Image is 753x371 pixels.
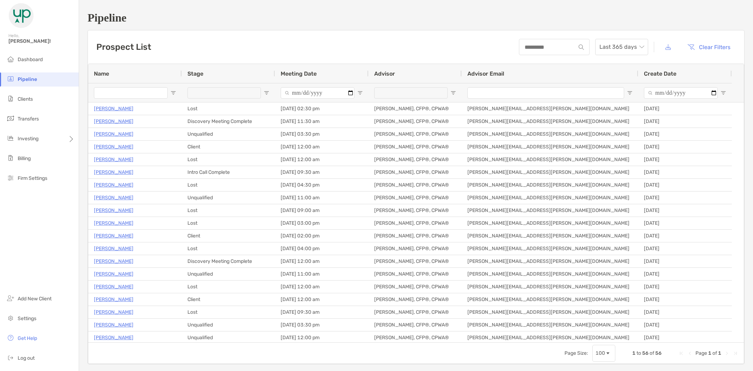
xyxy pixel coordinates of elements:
div: Lost [182,281,275,293]
div: [PERSON_NAME][EMAIL_ADDRESS][PERSON_NAME][DOMAIN_NAME] [462,242,638,255]
div: [PERSON_NAME], CFP®, CPWA® [369,128,462,140]
span: Dashboard [18,57,43,63]
input: Meeting Date Filter Input [281,87,354,99]
div: [DATE] 09:30 am [275,166,369,178]
span: 1 [632,350,635,356]
div: [DATE] [638,128,732,140]
img: clients icon [6,94,15,103]
div: [DATE] 02:30 pm [275,102,369,115]
div: [DATE] [638,204,732,217]
div: [DATE] 11:00 am [275,192,369,204]
a: [PERSON_NAME] [94,193,133,202]
img: get-help icon [6,334,15,342]
div: [PERSON_NAME], CFP®, CPWA® [369,192,462,204]
div: [PERSON_NAME], CFP®, CPWA® [369,268,462,280]
div: [DATE] 04:30 pm [275,179,369,191]
div: [DATE] 11:30 am [275,115,369,128]
div: [DATE] [638,319,732,331]
div: [DATE] [638,115,732,128]
img: input icon [579,45,584,50]
div: [PERSON_NAME][EMAIL_ADDRESS][PERSON_NAME][DOMAIN_NAME] [462,192,638,204]
img: firm-settings icon [6,173,15,182]
button: Open Filter Menu [264,90,269,96]
div: [PERSON_NAME][EMAIL_ADDRESS][PERSON_NAME][DOMAIN_NAME] [462,217,638,229]
div: [DATE] [638,281,732,293]
div: Previous Page [687,351,693,356]
div: [PERSON_NAME][EMAIL_ADDRESS][PERSON_NAME][DOMAIN_NAME] [462,293,638,306]
a: [PERSON_NAME] [94,130,133,139]
div: Last Page [733,351,738,356]
span: 56 [655,350,662,356]
span: Pipeline [18,76,37,82]
span: Create Date [644,70,676,77]
div: Unqualified [182,319,275,331]
div: [DATE] [638,192,732,204]
div: Lost [182,204,275,217]
a: [PERSON_NAME] [94,142,133,151]
div: [DATE] 02:00 pm [275,230,369,242]
button: Open Filter Menu [171,90,176,96]
a: [PERSON_NAME] [94,219,133,228]
div: [DATE] 12:00 am [275,293,369,306]
div: [PERSON_NAME], CFP®, CPWA® [369,153,462,166]
div: [DATE] [638,255,732,267]
p: [PERSON_NAME] [94,270,133,278]
img: dashboard icon [6,55,15,63]
span: Advisor Email [467,70,504,77]
div: [PERSON_NAME], CFP®, CPWA® [369,242,462,255]
div: Unqualified [182,128,275,140]
img: pipeline icon [6,75,15,83]
span: Get Help [18,335,37,341]
span: 1 [718,350,721,356]
span: to [637,350,641,356]
img: logout icon [6,353,15,362]
div: Lost [182,242,275,255]
div: Discovery Meeting Complete [182,115,275,128]
div: [PERSON_NAME], CFP®, CPWA® [369,230,462,242]
div: [DATE] [638,141,732,153]
h3: Prospect List [96,42,151,52]
div: [DATE] [638,293,732,306]
div: [DATE] 12:00 pm [275,331,369,344]
img: Zoe Logo [8,3,34,28]
span: Advisor [374,70,395,77]
img: settings icon [6,314,15,322]
div: [PERSON_NAME], CFP®, CPWA® [369,179,462,191]
button: Open Filter Menu [721,90,726,96]
h1: Pipeline [88,11,745,24]
div: [DATE] [638,102,732,115]
div: [PERSON_NAME], CFP®, CPWA® [369,306,462,318]
div: Lost [182,179,275,191]
button: Open Filter Menu [357,90,363,96]
div: [DATE] 12:00 am [275,153,369,166]
a: [PERSON_NAME] [94,231,133,240]
div: [PERSON_NAME][EMAIL_ADDRESS][PERSON_NAME][DOMAIN_NAME] [462,255,638,267]
div: Next Page [724,351,730,356]
div: [PERSON_NAME][EMAIL_ADDRESS][PERSON_NAME][DOMAIN_NAME] [462,166,638,178]
span: 1 [708,350,711,356]
div: [PERSON_NAME][EMAIL_ADDRESS][PERSON_NAME][DOMAIN_NAME] [462,319,638,331]
a: [PERSON_NAME] [94,257,133,266]
div: Unqualified [182,268,275,280]
div: [PERSON_NAME], CFP®, CPWA® [369,141,462,153]
div: [PERSON_NAME], CFP®, CPWA® [369,102,462,115]
input: Create Date Filter Input [644,87,718,99]
div: [PERSON_NAME], CFP®, CPWA® [369,255,462,267]
a: [PERSON_NAME] [94,168,133,177]
a: [PERSON_NAME] [94,308,133,317]
div: First Page [679,351,684,356]
div: [DATE] [638,331,732,344]
a: [PERSON_NAME] [94,206,133,215]
div: [PERSON_NAME][EMAIL_ADDRESS][PERSON_NAME][DOMAIN_NAME] [462,306,638,318]
img: transfers icon [6,114,15,123]
span: of [650,350,654,356]
span: [PERSON_NAME]! [8,38,74,44]
div: [PERSON_NAME], CFP®, CPWA® [369,319,462,331]
div: [PERSON_NAME][EMAIL_ADDRESS][PERSON_NAME][DOMAIN_NAME] [462,141,638,153]
p: [PERSON_NAME] [94,117,133,126]
div: [PERSON_NAME][EMAIL_ADDRESS][PERSON_NAME][DOMAIN_NAME] [462,281,638,293]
